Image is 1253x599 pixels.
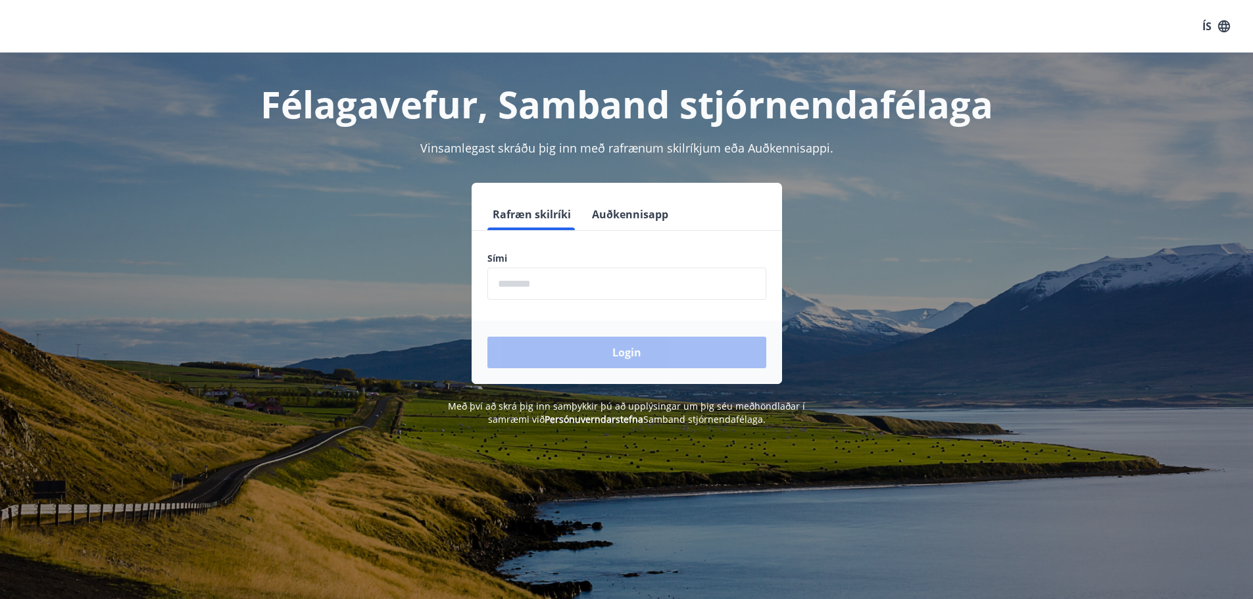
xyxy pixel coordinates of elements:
h1: Félagavefur, Samband stjórnendafélaga [169,79,1085,129]
a: Persónuverndarstefna [545,413,643,425]
span: Vinsamlegast skráðu þig inn með rafrænum skilríkjum eða Auðkennisappi. [420,140,833,156]
span: Með því að skrá þig inn samþykkir þú að upplýsingar um þig séu meðhöndlaðar í samræmi við Samband... [448,400,805,425]
button: ÍS [1195,14,1237,38]
button: Auðkennisapp [587,199,674,230]
button: Rafræn skilríki [487,199,576,230]
label: Sími [487,252,766,265]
